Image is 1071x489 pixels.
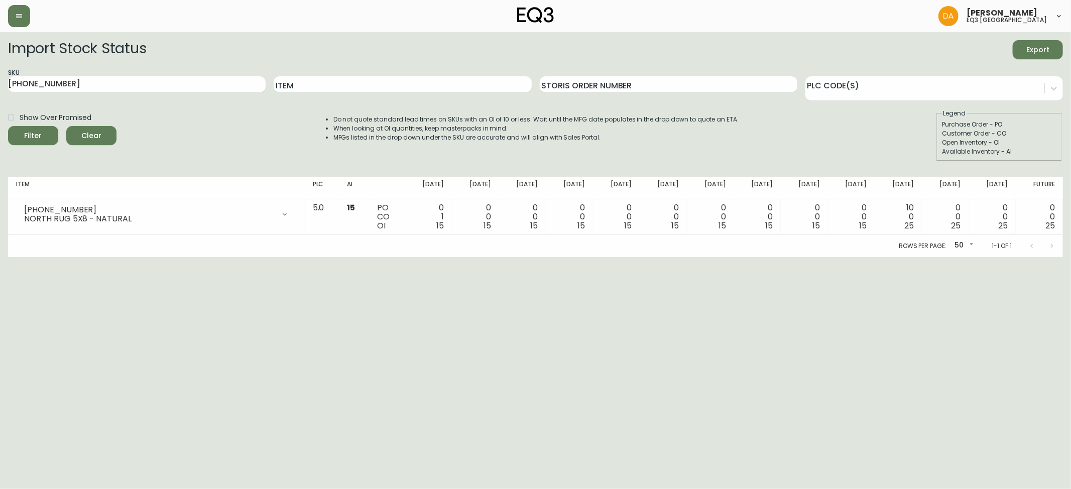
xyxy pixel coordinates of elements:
div: 0 0 [1024,203,1055,230]
span: 15 [625,220,632,231]
div: 0 0 [742,203,773,230]
div: PO CO [377,203,397,230]
th: [DATE] [922,177,969,199]
div: 0 0 [507,203,538,230]
th: [DATE] [969,177,1016,199]
div: [PHONE_NUMBER] [24,205,275,214]
th: [DATE] [593,177,640,199]
div: Customer Order - CO [942,129,1056,138]
h2: Import Stock Status [8,40,146,59]
span: 25 [1045,220,1055,231]
div: 0 0 [977,203,1008,230]
p: 1-1 of 1 [992,241,1012,251]
div: Filter [25,130,42,142]
p: Rows per page: [899,241,946,251]
li: Do not quote standard lead times on SKUs with an OI of 10 or less. Wait until the MFG date popula... [333,115,739,124]
div: 0 0 [930,203,961,230]
div: Open Inventory - OI [942,138,1056,147]
div: Available Inventory - AI [942,147,1056,156]
h5: eq3 [GEOGRAPHIC_DATA] [967,17,1047,23]
th: [DATE] [640,177,687,199]
th: Future [1016,177,1063,199]
span: Export [1021,44,1055,56]
span: 15 [765,220,773,231]
div: NORTH RUG 5X8 - NATURAL [24,214,275,223]
span: 15 [484,220,491,231]
span: OI [377,220,386,231]
span: 15 [860,220,867,231]
th: [DATE] [405,177,452,199]
span: 25 [998,220,1008,231]
img: logo [517,7,554,23]
td: 5.0 [305,199,339,235]
span: 25 [904,220,914,231]
div: 10 0 [883,203,914,230]
th: [DATE] [781,177,828,199]
th: [DATE] [828,177,875,199]
div: 0 0 [460,203,491,230]
span: 15 [436,220,444,231]
div: Purchase Order - PO [942,120,1056,129]
div: 0 1 [413,203,444,230]
th: [DATE] [687,177,734,199]
legend: Legend [942,109,967,118]
th: AI [339,177,369,199]
th: [DATE] [734,177,781,199]
th: [DATE] [875,177,922,199]
button: Filter [8,126,58,145]
th: [DATE] [499,177,546,199]
li: MFGs listed in the drop down under the SKU are accurate and will align with Sales Portal. [333,133,739,142]
div: 0 0 [836,203,867,230]
th: Item [8,177,305,199]
th: [DATE] [546,177,593,199]
div: 50 [950,237,976,254]
div: 0 0 [601,203,632,230]
span: 15 [671,220,679,231]
span: 15 [347,202,355,213]
span: [PERSON_NAME] [967,9,1037,17]
button: Clear [66,126,116,145]
li: When looking at OI quantities, keep masterpacks in mind. [333,124,739,133]
span: 15 [530,220,538,231]
span: 15 [577,220,585,231]
div: 0 0 [554,203,585,230]
th: PLC [305,177,339,199]
span: Show Over Promised [20,112,91,123]
th: [DATE] [452,177,499,199]
div: [PHONE_NUMBER]NORTH RUG 5X8 - NATURAL [16,203,297,225]
span: 15 [719,220,726,231]
div: 0 0 [789,203,820,230]
span: 25 [951,220,961,231]
img: dd1a7e8db21a0ac8adbf82b84ca05374 [938,6,959,26]
div: 0 0 [695,203,726,230]
span: Clear [74,130,108,142]
button: Export [1013,40,1063,59]
span: 15 [812,220,820,231]
div: 0 0 [648,203,679,230]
